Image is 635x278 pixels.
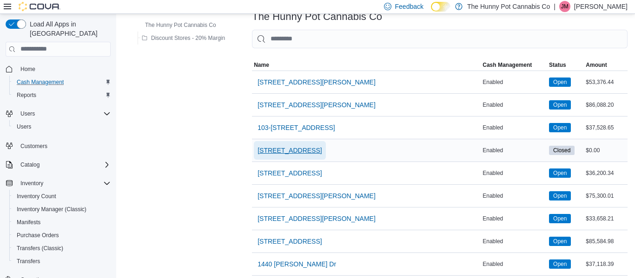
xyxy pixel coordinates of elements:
img: Cova [19,2,60,11]
span: 1440 [PERSON_NAME] Dr [258,259,336,269]
button: Catalog [2,158,114,171]
button: 103-[STREET_ADDRESS] [254,118,339,137]
span: Discount Stores - 20% Margin [151,34,225,42]
button: Discount Stores - 20% Margin [138,32,229,44]
button: Transfers (Classic) [9,242,114,255]
span: Load All Apps in [GEOGRAPHIC_DATA] [26,19,111,38]
span: Feedback [395,2,423,11]
span: Cash Management [483,61,532,69]
button: Catalog [17,159,43,170]
button: [STREET_ADDRESS] [254,141,325,160]
button: Purchase Orders [9,229,114,242]
a: Reports [13,90,40,101]
span: Open [549,100,571,110]
div: $33,658.21 [584,213,628,224]
span: Reports [17,91,36,99]
span: [STREET_ADDRESS] [258,237,322,246]
span: Transfers (Classic) [13,243,111,254]
span: Amount [586,61,607,69]
a: Cash Management [13,77,67,88]
button: Status [547,59,584,71]
span: Open [549,78,571,87]
span: Open [549,191,571,200]
span: Open [553,78,567,86]
button: Users [17,108,39,119]
div: Enabled [481,145,547,156]
span: Open [549,237,571,246]
div: Enabled [481,190,547,201]
a: Inventory Manager (Classic) [13,204,90,215]
span: Open [553,192,567,200]
button: [STREET_ADDRESS][PERSON_NAME] [254,209,379,228]
button: [STREET_ADDRESS][PERSON_NAME] [254,96,379,114]
span: JM [561,1,569,12]
span: [STREET_ADDRESS] [258,168,322,178]
span: Closed [549,146,575,155]
div: $37,118.39 [584,259,628,270]
span: Catalog [20,161,40,168]
div: Enabled [481,99,547,110]
span: Transfers (Classic) [17,245,63,252]
button: Reports [9,89,114,102]
span: Inventory Count [13,191,111,202]
button: Cash Management [9,76,114,89]
span: Inventory Manager (Classic) [13,204,111,215]
a: Transfers (Classic) [13,243,67,254]
button: Amount [584,59,628,71]
span: Customers [17,140,111,151]
a: Transfers [13,256,44,267]
div: Enabled [481,259,547,270]
span: Purchase Orders [13,230,111,241]
span: Open [549,259,571,269]
div: Enabled [481,122,547,133]
a: Home [17,64,39,75]
span: Name [254,61,269,69]
span: Cash Management [17,78,64,86]
span: Catalog [17,159,111,170]
span: Inventory Count [17,193,56,200]
div: Enabled [481,236,547,247]
button: Name [252,59,481,71]
button: Home [2,62,114,76]
span: Inventory [20,180,43,187]
p: [PERSON_NAME] [574,1,628,12]
div: Enabled [481,77,547,88]
p: The Hunny Pot Cannabis Co [467,1,550,12]
span: Manifests [13,217,111,228]
span: Open [553,123,567,132]
span: Transfers [17,258,40,265]
span: Reports [13,90,111,101]
span: Cash Management [13,77,111,88]
input: Dark Mode [431,2,450,12]
button: [STREET_ADDRESS] [254,164,325,182]
div: $36,200.34 [584,168,628,179]
span: [STREET_ADDRESS] [258,146,322,155]
span: 103-[STREET_ADDRESS] [258,123,335,132]
div: Jesse McGean [559,1,570,12]
div: $75,300.01 [584,190,628,201]
div: Enabled [481,213,547,224]
a: Inventory Count [13,191,60,202]
span: Users [17,123,31,130]
span: [STREET_ADDRESS][PERSON_NAME] [258,78,376,87]
button: Inventory Manager (Classic) [9,203,114,216]
button: Inventory [17,178,47,189]
button: 1440 [PERSON_NAME] Dr [254,255,340,273]
span: Open [553,101,567,109]
span: Customers [20,142,47,150]
span: Manifests [17,219,40,226]
button: Users [2,107,114,120]
p: | [554,1,556,12]
span: [STREET_ADDRESS][PERSON_NAME] [258,191,376,200]
button: Transfers [9,255,114,268]
span: Users [20,110,35,117]
span: Open [553,214,567,223]
input: This is a search bar. As you type, the results lower in the page will automatically filter. [252,30,628,48]
span: Transfers [13,256,111,267]
div: $37,528.65 [584,122,628,133]
span: Open [549,214,571,223]
button: Inventory [2,177,114,190]
button: Inventory Count [9,190,114,203]
span: Purchase Orders [17,232,59,239]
